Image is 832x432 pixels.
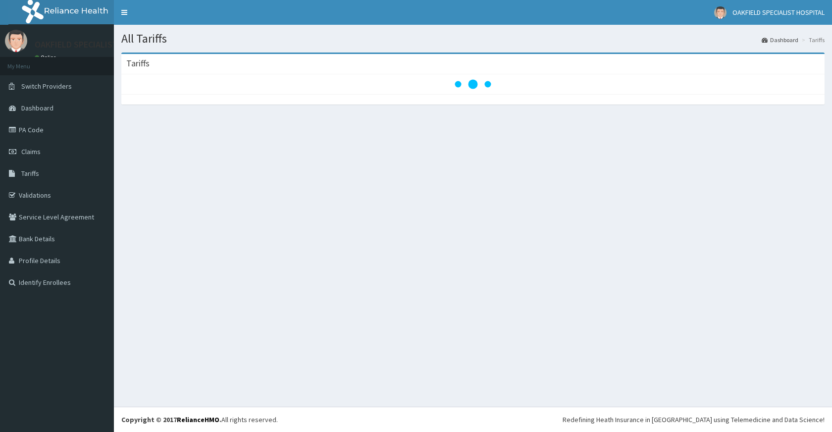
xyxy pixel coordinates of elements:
strong: Copyright © 2017 . [121,415,221,424]
li: Tariffs [799,36,825,44]
div: Redefining Heath Insurance in [GEOGRAPHIC_DATA] using Telemedicine and Data Science! [563,415,825,425]
img: User Image [714,6,727,19]
a: Online [35,54,58,61]
footer: All rights reserved. [114,407,832,432]
span: OAKFIELD SPECIALIST HOSPITAL [732,8,825,17]
span: Switch Providers [21,82,72,91]
h3: Tariffs [126,59,150,68]
p: OAKFIELD SPECIALIST HOSPITAL [35,40,158,49]
a: RelianceHMO [177,415,219,424]
h1: All Tariffs [121,32,825,45]
span: Claims [21,147,41,156]
span: Dashboard [21,104,53,112]
svg: audio-loading [453,64,493,104]
img: User Image [5,30,27,52]
a: Dashboard [762,36,798,44]
span: Tariffs [21,169,39,178]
